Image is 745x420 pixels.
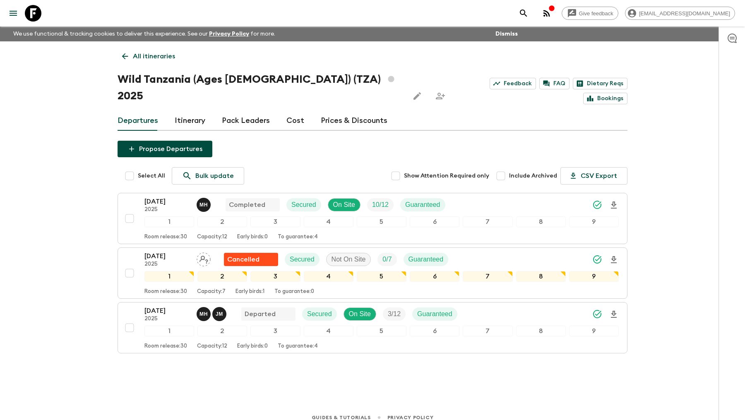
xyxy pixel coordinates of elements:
div: 2 [197,216,247,227]
div: 4 [304,216,353,227]
button: [DATE]2025Assign pack leaderFlash Pack cancellationSecuredNot On SiteTrip FillGuaranteed123456789... [118,247,627,299]
div: 3 [250,326,300,336]
svg: Download Onboarding [609,310,619,319]
div: 9 [569,326,619,336]
p: To guarantee: 0 [274,288,314,295]
h1: Wild Tanzania (Ages [DEMOGRAPHIC_DATA]) (TZA) 2025 [118,71,402,104]
span: Show Attention Required only [404,172,489,180]
div: Not On Site [326,253,371,266]
p: Room release: 30 [144,343,187,350]
svg: Synced Successfully [592,309,602,319]
span: Include Archived [509,172,557,180]
p: Guaranteed [405,200,440,210]
p: 0 / 7 [382,254,392,264]
p: 10 / 12 [372,200,389,210]
p: [DATE] [144,197,190,206]
div: 6 [410,271,459,282]
p: Secured [290,254,315,264]
div: 1 [144,216,194,227]
div: 8 [516,271,566,282]
div: 4 [304,271,353,282]
div: [EMAIL_ADDRESS][DOMAIN_NAME] [625,7,735,20]
div: 5 [357,216,406,227]
div: 3 [250,271,300,282]
button: [DATE]2025Mbasha Halfani, Joachim MukunguDepartedSecuredOn SiteTrip FillGuaranteed123456789Room r... [118,302,627,353]
a: Give feedback [562,7,618,20]
a: Bookings [583,93,627,104]
button: Dismiss [493,28,520,40]
span: Mbasha Halfani, Joachim Mukungu [197,310,228,316]
button: Edit this itinerary [409,88,425,104]
a: Prices & Discounts [321,111,387,131]
button: Propose Departures [118,141,212,157]
a: Bulk update [172,167,244,185]
span: Select All [138,172,165,180]
p: Cancelled [227,254,260,264]
div: Trip Fill [377,253,397,266]
p: Guaranteed [417,309,452,319]
div: 4 [304,326,353,336]
a: All itineraries [118,48,180,65]
span: [EMAIL_ADDRESS][DOMAIN_NAME] [634,10,735,17]
div: Secured [302,307,337,321]
p: Secured [307,309,332,319]
p: All itineraries [133,51,175,61]
div: 7 [463,216,512,227]
a: Departures [118,111,158,131]
svg: Download Onboarding [609,255,619,265]
p: Secured [291,200,316,210]
div: 7 [463,326,512,336]
p: [DATE] [144,306,190,316]
div: On Site [344,307,376,321]
div: 5 [357,326,406,336]
div: 8 [516,326,566,336]
p: Not On Site [332,254,366,264]
p: 2025 [144,261,190,268]
div: Trip Fill [367,198,394,211]
p: Room release: 30 [144,234,187,240]
p: 2025 [144,316,190,322]
span: Give feedback [574,10,618,17]
span: Assign pack leader [197,255,211,262]
p: Capacity: 12 [197,234,227,240]
div: 9 [569,216,619,227]
p: [DATE] [144,251,190,261]
div: 3 [250,216,300,227]
p: To guarantee: 4 [278,234,318,240]
p: Capacity: 7 [197,288,226,295]
button: CSV Export [560,167,627,185]
div: 1 [144,271,194,282]
div: 8 [516,216,566,227]
svg: Download Onboarding [609,200,619,210]
a: Feedback [490,78,536,89]
a: Privacy Policy [209,31,249,37]
div: 6 [410,326,459,336]
p: Room release: 30 [144,288,187,295]
button: [DATE]2025Mbasha HalfaniCompletedSecuredOn SiteTrip FillGuaranteed123456789Room release:30Capacit... [118,193,627,244]
a: Dietary Reqs [573,78,627,89]
div: Secured [286,198,321,211]
p: Capacity: 12 [197,343,227,350]
span: Mbasha Halfani [197,200,212,207]
p: On Site [349,309,371,319]
p: Bulk update [195,171,234,181]
p: Departed [245,309,276,319]
p: Completed [229,200,265,210]
a: Pack Leaders [222,111,270,131]
div: 2 [197,271,247,282]
div: 2 [197,326,247,336]
p: On Site [333,200,355,210]
div: Flash Pack cancellation [224,253,278,266]
a: Cost [286,111,304,131]
div: Trip Fill [383,307,406,321]
span: Share this itinerary [432,88,449,104]
div: 7 [463,271,512,282]
svg: Synced Successfully [592,254,602,264]
svg: Synced Successfully [592,200,602,210]
p: 3 / 12 [388,309,401,319]
p: Guaranteed [409,254,444,264]
p: We use functional & tracking cookies to deliver this experience. See our for more. [10,26,279,41]
div: 5 [357,271,406,282]
p: To guarantee: 4 [278,343,318,350]
a: Itinerary [175,111,205,131]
